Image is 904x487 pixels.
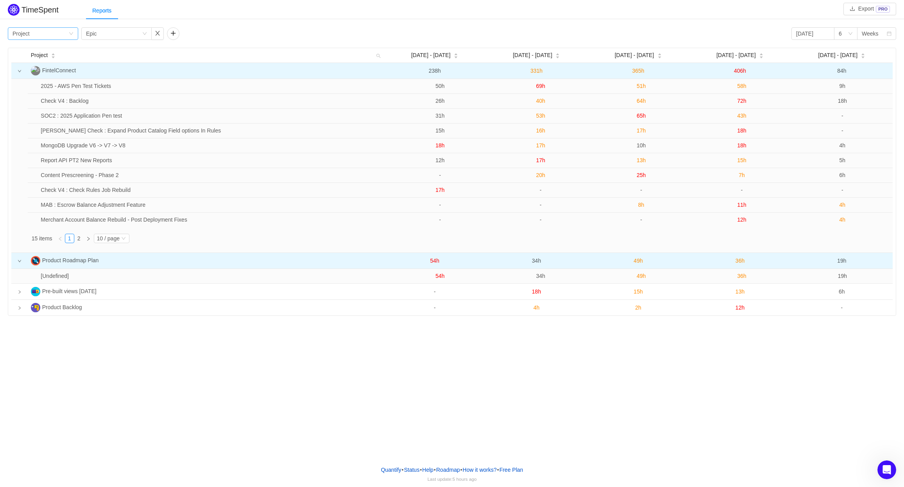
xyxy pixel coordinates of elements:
span: - [741,187,743,193]
span: - [640,217,642,223]
td: MongoDB Upgrade V6 -> V7 -> V8 [38,138,389,153]
button: How it works? [462,464,497,476]
div: Sort [759,52,764,57]
td: Check V4 : Check Rules Job Rebuild [38,183,389,198]
i: icon: left [58,236,63,241]
div: 6 [839,28,842,39]
span: 12h [737,217,746,223]
span: 6h [839,172,846,178]
span: 4h [839,217,846,223]
div: 10 / page [97,234,120,243]
span: 15h [737,157,746,163]
a: 1 [65,234,74,243]
span: Pre-built views [DATE] [42,288,97,294]
span: 54h [430,258,439,264]
span: 17h [536,157,545,163]
li: 15 items [32,234,52,243]
i: icon: caret-down [759,55,763,57]
div: Sort [861,52,865,57]
span: - [841,127,843,134]
span: 406h [734,68,746,74]
span: 31h [436,113,445,119]
a: Roadmap [436,464,461,476]
span: 13h [735,288,744,295]
i: icon: right [86,236,91,241]
div: Sort [454,52,458,57]
td: Merchant Account Balance Rebuild - Post Deployment Fixes [38,213,389,227]
span: • [460,467,462,473]
span: - [640,187,642,193]
span: 17h [637,127,646,134]
span: 18h [838,98,847,104]
span: [DATE] - [DATE] [615,51,654,59]
span: • [434,467,436,473]
span: 34h [536,273,545,279]
span: 4h [839,202,846,208]
span: 15h [436,127,445,134]
span: 36h [737,273,746,279]
span: [DATE] - [DATE] [411,51,450,59]
span: Product Backlog [42,304,82,310]
span: 84h [837,68,846,74]
span: 58h [737,83,746,89]
span: - [841,304,843,311]
div: Epic [86,28,97,39]
img: Quantify logo [8,4,20,16]
span: Last update: [427,476,477,482]
i: icon: caret-down [454,55,458,57]
span: • [402,467,404,473]
td: Fintel Check : Expand Product Catalog Field options In Rules [38,124,389,138]
span: 16h [536,127,545,134]
span: Product Roadmap Plan [42,257,99,263]
span: - [434,288,436,295]
span: [DATE] - [DATE] [716,51,756,59]
i: icon: down [142,31,147,37]
span: 13h [637,157,646,163]
span: 49h [637,273,646,279]
span: - [841,113,843,119]
button: Free Plan [499,464,524,476]
span: 365h [632,68,644,74]
i: icon: down [18,259,22,263]
i: icon: caret-up [759,52,763,55]
span: 51h [637,83,646,89]
li: 2 [74,234,84,243]
span: 49h [634,258,643,264]
h2: TimeSpent [22,5,59,14]
i: icon: down [18,69,22,73]
span: FintelConnect [42,67,76,73]
span: - [439,202,441,208]
img: PB [31,303,40,312]
span: Project [31,51,48,59]
span: 50h [436,83,445,89]
div: Reports [86,2,118,20]
div: Project [13,28,30,39]
span: 34h [532,258,541,264]
span: 18h [737,142,746,149]
span: 5h [839,157,846,163]
span: 25h [637,172,646,178]
div: Sort [555,52,560,57]
span: 5 hours ago [452,476,477,482]
img: F [31,66,40,75]
span: 6h [839,288,845,295]
span: [DATE] - [DATE] [818,51,858,59]
i: icon: down [121,236,126,242]
span: 7h [739,172,745,178]
span: 17h [536,142,545,149]
span: - [841,187,843,193]
span: 69h [536,83,545,89]
i: icon: calendar [887,31,891,37]
span: • [497,467,499,473]
a: 2 [75,234,83,243]
span: 43h [737,113,746,119]
i: icon: right [18,290,22,294]
i: icon: caret-down [51,55,56,57]
li: Previous Page [56,234,65,243]
span: 18h [737,127,746,134]
span: 12h [436,157,445,163]
button: icon: close [151,27,164,40]
span: - [540,202,542,208]
i: icon: caret-up [51,52,56,55]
